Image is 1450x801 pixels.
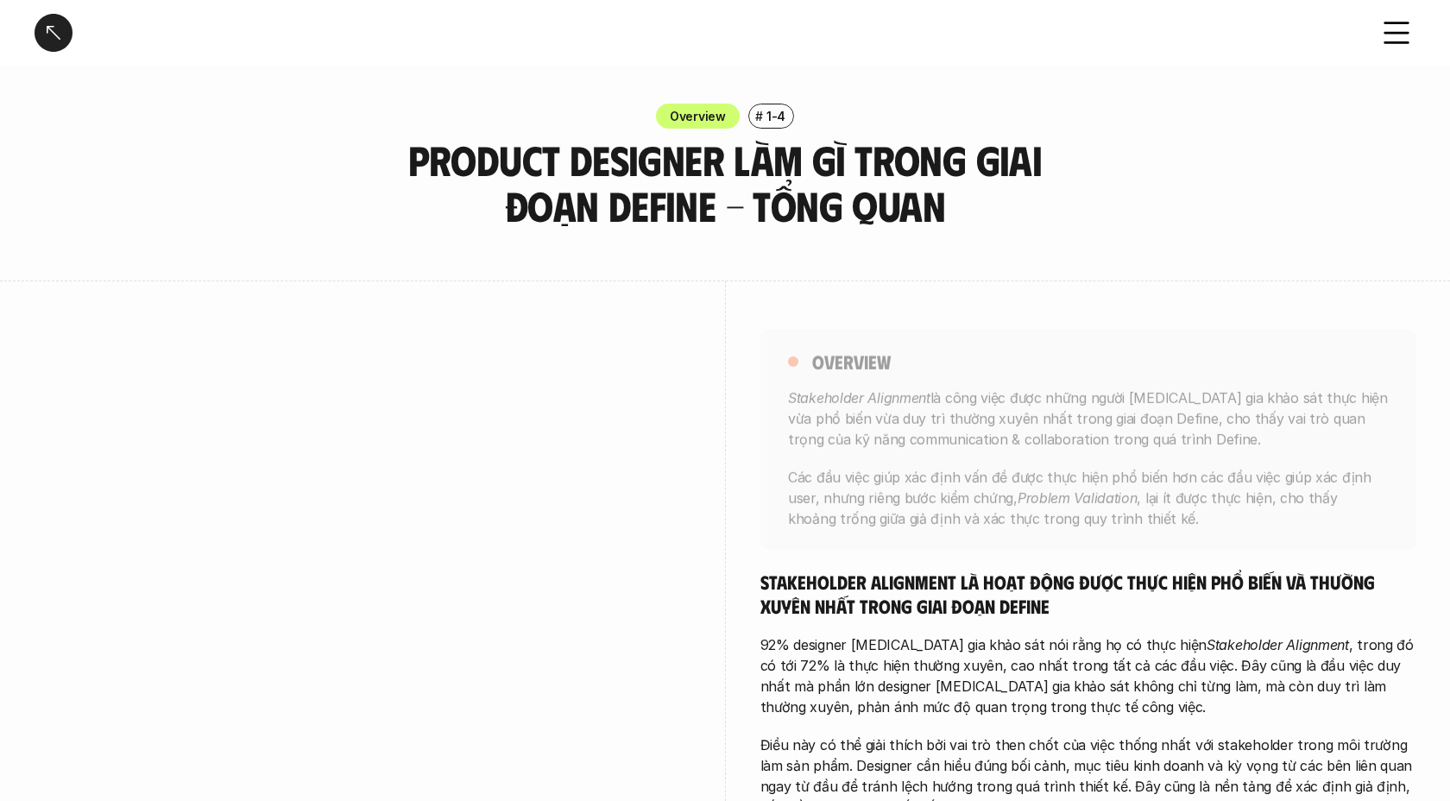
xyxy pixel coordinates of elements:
[755,110,763,123] h6: #
[760,570,1416,617] h5: Stakeholder Alignment là hoạt động được thực hiện phổ biến và thường xuyên nhất trong giai đoạn D...
[766,107,785,125] p: 1-4
[812,349,891,373] h5: overview
[760,634,1416,717] p: 92% designer [MEDICAL_DATA] gia khảo sát nói rằng họ có thực hiện , trong đó có tới 72% là thực h...
[670,107,726,125] p: Overview
[788,466,1389,528] p: Các đầu việc giúp xác định vấn đề được thực hiện phổ biến hơn các đầu việc giúp xác định user, nh...
[358,137,1092,229] h3: Product Designer làm gì trong giai đoạn Define - Tổng quan
[788,387,1389,449] p: là công việc được những người [MEDICAL_DATA] gia khảo sát thực hiện vừa phổ biến vừa duy trì thườ...
[1207,636,1349,653] em: Stakeholder Alignment
[1017,489,1137,506] em: Problem Validation
[788,388,930,406] em: Stakeholder Alignment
